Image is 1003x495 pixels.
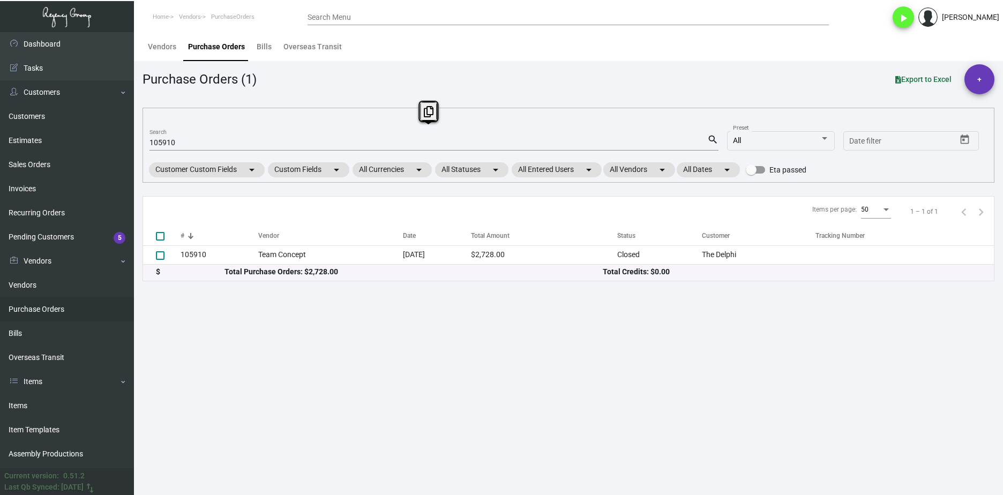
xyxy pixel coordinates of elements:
[471,231,510,241] div: Total Amount
[181,245,258,264] td: 105910
[268,162,349,177] mat-chip: Custom Fields
[330,163,343,176] mat-icon: arrow_drop_down
[964,64,994,94] button: +
[955,203,972,220] button: Previous page
[181,231,258,241] div: #
[897,12,910,25] i: play_arrow
[353,162,432,177] mat-chip: All Currencies
[403,245,471,264] td: [DATE]
[258,231,279,241] div: Vendor
[815,231,994,241] div: Tracking Number
[603,266,981,277] div: Total Credits: $0.00
[181,231,184,241] div: #
[849,137,882,146] input: Start date
[972,203,990,220] button: Next page
[617,245,702,264] td: Closed
[148,41,176,52] div: Vendors
[892,137,943,146] input: End date
[4,482,84,493] div: Last Qb Synced: [DATE]
[887,70,960,89] button: Export to Excel
[617,231,635,241] div: Status
[895,75,952,84] span: Export to Excel
[918,7,938,27] img: admin@bootstrapmaster.com
[977,64,982,94] span: +
[153,13,169,20] span: Home
[156,266,224,277] div: $
[258,231,403,241] div: Vendor
[861,206,891,214] mat-select: Items per page:
[257,41,272,52] div: Bills
[617,231,702,241] div: Status
[471,245,617,264] td: $2,728.00
[224,266,603,277] div: Total Purchase Orders: $2,728.00
[702,231,730,241] div: Customer
[702,245,815,264] td: The Delphi
[283,41,342,52] div: Overseas Transit
[721,163,733,176] mat-icon: arrow_drop_down
[910,207,938,216] div: 1 – 1 of 1
[188,41,245,52] div: Purchase Orders
[403,231,471,241] div: Date
[512,162,602,177] mat-chip: All Entered Users
[956,131,974,148] button: Open calendar
[143,70,257,89] div: Purchase Orders (1)
[4,470,59,482] div: Current version:
[63,470,85,482] div: 0.51.2
[413,163,425,176] mat-icon: arrow_drop_down
[677,162,740,177] mat-chip: All Dates
[769,163,806,176] span: Eta passed
[245,163,258,176] mat-icon: arrow_drop_down
[582,163,595,176] mat-icon: arrow_drop_down
[424,106,433,117] i: Copy
[942,12,999,23] div: [PERSON_NAME]
[471,231,617,241] div: Total Amount
[489,163,502,176] mat-icon: arrow_drop_down
[179,13,201,20] span: Vendors
[861,206,869,213] span: 50
[812,205,857,214] div: Items per page:
[603,162,675,177] mat-chip: All Vendors
[707,133,718,146] mat-icon: search
[211,13,255,20] span: PurchaseOrders
[893,6,914,28] button: play_arrow
[733,136,741,145] span: All
[815,231,865,241] div: Tracking Number
[435,162,508,177] mat-chip: All Statuses
[258,245,403,264] td: Team Concept
[656,163,669,176] mat-icon: arrow_drop_down
[149,162,265,177] mat-chip: Customer Custom Fields
[403,231,416,241] div: Date
[702,231,815,241] div: Customer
